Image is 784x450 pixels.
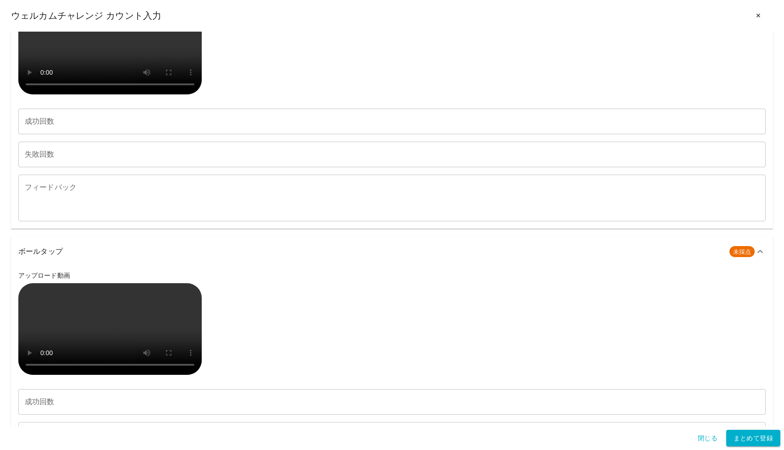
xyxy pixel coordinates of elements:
button: まとめて登録 [726,430,780,447]
h6: アップロード動画 [18,271,766,281]
button: ✕ [744,7,773,24]
h6: ボールタップ [18,245,722,258]
button: 閉じる [693,430,723,447]
div: ボールタップ未採点 [11,236,773,267]
span: 未採点 [729,247,755,257]
div: ウェルカムチャレンジ カウント入力 [11,7,773,24]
